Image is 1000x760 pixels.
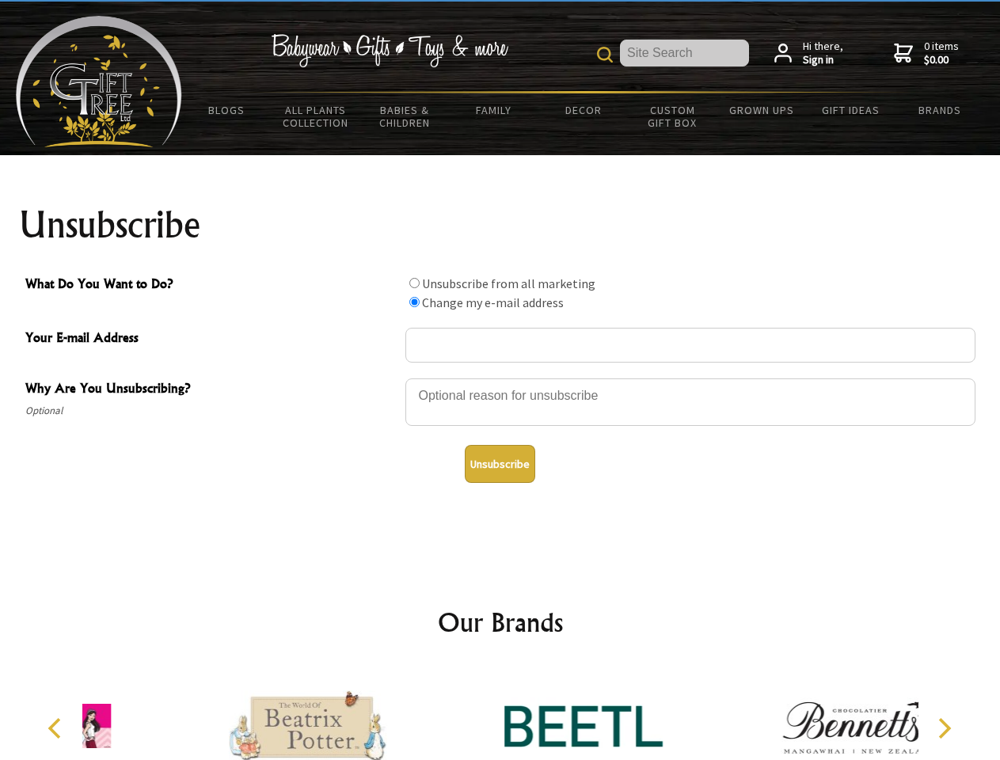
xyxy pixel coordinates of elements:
[360,93,450,139] a: Babies & Children
[182,93,272,127] a: BLOGS
[465,445,535,483] button: Unsubscribe
[597,47,613,63] img: product search
[926,711,961,746] button: Next
[538,93,628,127] a: Decor
[628,93,717,139] a: Custom Gift Box
[405,328,975,363] input: Your E-mail Address
[620,40,749,66] input: Site Search
[40,711,74,746] button: Previous
[409,278,420,288] input: What Do You Want to Do?
[894,40,959,67] a: 0 items$0.00
[25,328,397,351] span: Your E-mail Address
[32,603,969,641] h2: Our Brands
[774,40,843,67] a: Hi there,Sign in
[924,53,959,67] strong: $0.00
[422,294,564,310] label: Change my e-mail address
[16,16,182,147] img: Babyware - Gifts - Toys and more...
[271,34,508,67] img: Babywear - Gifts - Toys & more
[405,378,975,426] textarea: Why Are You Unsubscribing?
[25,274,397,297] span: What Do You Want to Do?
[803,40,843,67] span: Hi there,
[450,93,539,127] a: Family
[19,206,982,244] h1: Unsubscribe
[717,93,806,127] a: Grown Ups
[806,93,895,127] a: Gift Ideas
[803,53,843,67] strong: Sign in
[409,297,420,307] input: What Do You Want to Do?
[895,93,985,127] a: Brands
[422,275,595,291] label: Unsubscribe from all marketing
[924,39,959,67] span: 0 items
[25,401,397,420] span: Optional
[272,93,361,139] a: All Plants Collection
[25,378,397,401] span: Why Are You Unsubscribing?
